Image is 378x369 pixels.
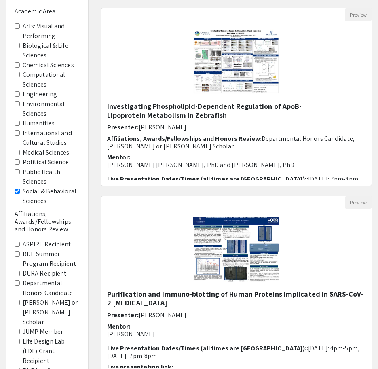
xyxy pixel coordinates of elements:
span: [PERSON_NAME] [139,311,186,319]
h6: Academic Area [15,7,80,15]
span: Affiliations, Awards/Fellowships and Honors Review: [107,134,262,143]
label: Social & Behavioral Sciences [23,187,80,206]
p: [PERSON_NAME] [PERSON_NAME], PhD and [PERSON_NAME], PhD [107,161,365,169]
label: Departmental Honors Candidate [23,278,80,298]
label: International and Cultural Studies [23,128,80,148]
label: Computational Sciences [23,70,80,89]
h6: Presenter: [107,123,365,131]
span: Mentor: [107,322,131,331]
img: <p class="ql-align-center"><strong style="background-color: transparent; color: rgb(0, 0, 0);">In... [185,21,287,102]
label: Arts: Visual and Performing [23,21,80,41]
span: Departmental Honors Candidate, [PERSON_NAME] or [PERSON_NAME] Scholar [107,134,355,151]
h6: Presenter: [107,311,365,319]
label: Political Science [23,157,69,167]
label: ASPIRE Recipient [23,240,71,249]
label: JUMP Member [23,327,63,337]
div: Open Presentation <p class="ql-align-center"><strong style="background-color: transparent; color:... [101,8,372,186]
button: Preview [345,8,372,21]
label: DURA Recipient [23,269,66,278]
img: <p>Purification and Immuno-blotting of Human Proteins Implicated in SARS-CoV-2 Cross-Reactivity</p> [185,209,287,290]
iframe: Chat [6,333,34,363]
span: [DATE]: 4pm-5pm, [DATE]: 7pm-8pm [107,344,359,360]
label: Medical Sciences [23,148,70,157]
label: Humanities [23,119,55,128]
label: Public Health Sciences [23,167,80,187]
h5: Purification and Immuno-blotting of Human Proteins Implicated in SARS-CoV-2 [MEDICAL_DATA] [107,290,365,307]
span: [PERSON_NAME] [139,123,186,131]
button: Preview [345,196,372,209]
label: BDP Summer Program Recipient [23,249,80,269]
h5: Investigating Phospholipid-Dependent Regulation of ApoB-Lipoprotein Metabolism in Zebrafish [107,102,365,119]
label: [PERSON_NAME] or [PERSON_NAME] Scholar [23,298,80,327]
p: [PERSON_NAME] [107,330,365,338]
h6: Affiliations, Awards/Fellowships and Honors Review [15,210,80,233]
label: Chemical Sciences [23,60,74,70]
span: Mentor: [107,153,131,161]
label: Life Design Lab (LDL) Grant Recipient [23,337,80,366]
label: Engineering [23,89,57,99]
span: Live Presentation Dates/Times (all times are [GEOGRAPHIC_DATA]):: [107,175,308,183]
label: Environmental Sciences [23,99,80,119]
label: Biological & Life Sciences [23,41,80,60]
span: Live Presentation Dates/Times (all times are [GEOGRAPHIC_DATA]):: [107,344,308,352]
